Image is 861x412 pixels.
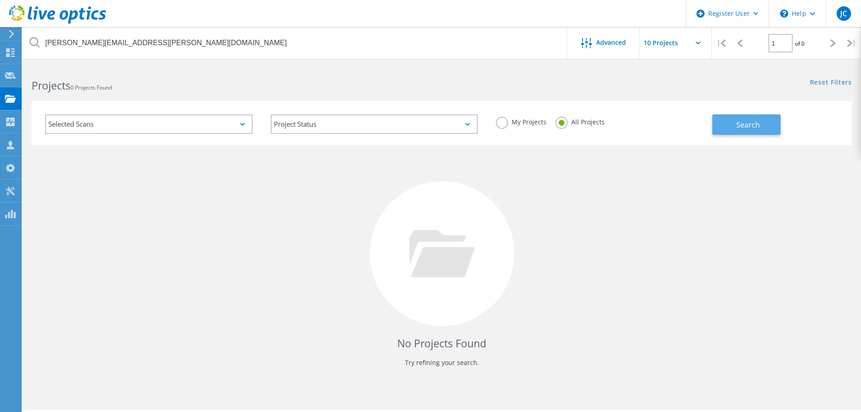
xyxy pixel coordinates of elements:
[45,114,253,134] div: Selected Scans
[71,84,112,91] span: 0 Projects Found
[41,336,843,351] h4: No Projects Found
[842,27,861,59] div: |
[596,39,626,46] span: Advanced
[810,79,852,87] a: Reset Filters
[496,117,546,125] label: My Projects
[712,27,730,59] div: |
[712,114,781,135] button: Search
[23,27,568,59] input: Search projects by name, owner, ID, company, etc
[840,10,847,17] span: JC
[41,355,843,370] p: Try refining your search.
[9,19,106,25] a: Live Optics Dashboard
[780,9,788,18] svg: \n
[271,114,478,134] div: Project Status
[32,78,71,93] b: Projects
[555,117,605,125] label: All Projects
[795,40,805,47] span: of 0
[736,120,760,130] span: Search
